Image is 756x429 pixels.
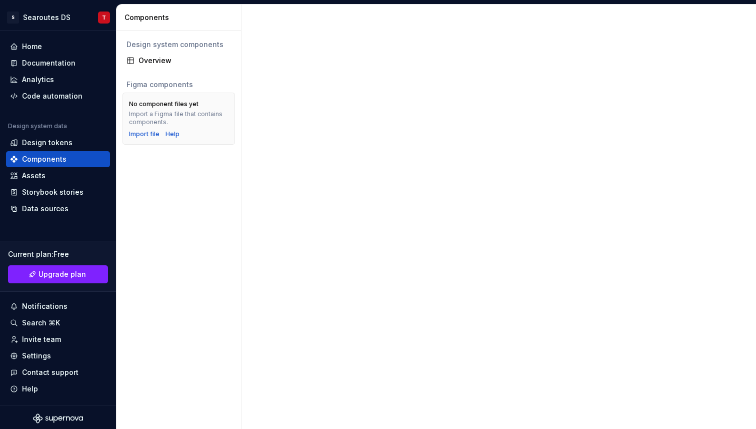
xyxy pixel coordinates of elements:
[138,56,231,66] div: Overview
[6,39,110,55] a: Home
[6,331,110,347] a: Invite team
[22,367,78,377] div: Contact support
[8,122,67,130] div: Design system data
[129,100,198,108] div: No component files yet
[23,13,70,23] div: Searoutes DS
[22,301,67,311] div: Notifications
[6,135,110,151] a: Design tokens
[22,334,61,344] div: Invite team
[6,381,110,397] button: Help
[22,204,68,214] div: Data sources
[22,42,42,52] div: Home
[6,201,110,217] a: Data sources
[126,80,231,90] div: Figma components
[8,249,108,259] div: Current plan : Free
[22,318,60,328] div: Search ⌘K
[122,53,235,69] a: Overview
[22,75,54,85] div: Analytics
[6,72,110,88] a: Analytics
[22,171,45,181] div: Assets
[22,58,75,68] div: Documentation
[6,168,110,184] a: Assets
[6,184,110,200] a: Storybook stories
[22,138,72,148] div: Design tokens
[7,12,19,24] div: S
[22,154,66,164] div: Components
[6,298,110,314] button: Notifications
[126,40,231,50] div: Design system components
[33,413,83,423] svg: Supernova Logo
[165,130,179,138] a: Help
[6,151,110,167] a: Components
[6,55,110,71] a: Documentation
[22,384,38,394] div: Help
[22,91,82,101] div: Code automation
[6,364,110,380] button: Contact support
[124,13,237,23] div: Components
[22,351,51,361] div: Settings
[129,110,228,126] div: Import a Figma file that contains components.
[6,88,110,104] a: Code automation
[38,269,86,279] span: Upgrade plan
[129,130,159,138] button: Import file
[2,7,114,28] button: SSearoutes DST
[8,265,108,283] a: Upgrade plan
[6,315,110,331] button: Search ⌘K
[6,348,110,364] a: Settings
[22,187,83,197] div: Storybook stories
[102,14,106,22] div: T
